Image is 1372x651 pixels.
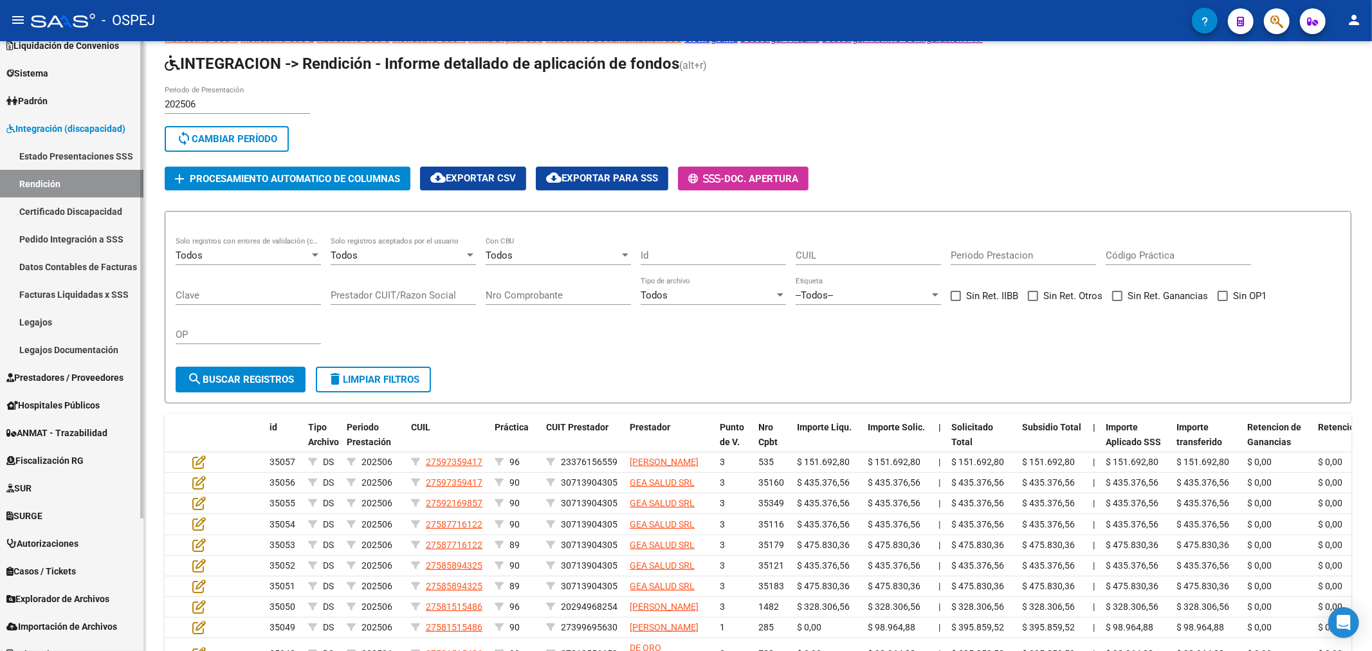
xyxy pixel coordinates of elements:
span: Exportar para SSS [546,172,658,184]
button: Exportar CSV [420,167,526,190]
div: 35055 [270,496,298,511]
span: GEA SALUD SRL [630,560,695,571]
span: $ 475.830,36 [1106,540,1158,550]
span: Todos [486,250,513,261]
span: $ 475.830,36 [951,540,1004,550]
span: 89 [509,540,520,550]
span: 27585894325 [426,581,482,591]
span: $ 435.376,56 [868,477,920,488]
span: $ 0,00 [1318,477,1342,488]
span: 535 [758,457,774,467]
span: Prestadores / Proveedores [6,371,123,385]
span: 30713904305 [561,477,617,488]
mat-icon: sync [176,131,192,146]
span: 3 [720,601,725,612]
span: | [1093,581,1095,591]
span: $ 475.830,36 [1176,581,1229,591]
span: CUIL [411,422,430,432]
span: $ 435.376,56 [1106,519,1158,529]
span: $ 435.376,56 [951,498,1004,508]
span: Explorador de Archivos [6,592,109,606]
mat-icon: delete [327,371,343,387]
span: DS [323,622,334,632]
mat-icon: search [187,371,203,387]
span: | [938,560,940,571]
span: 27585894325 [426,560,482,571]
mat-icon: cloud_download [430,170,446,185]
div: Open Intercom Messenger [1328,607,1359,638]
span: - OSPEJ [102,6,155,35]
span: 27587716122 [426,519,482,529]
span: $ 435.376,56 [797,498,850,508]
span: $ 328.306,56 [951,601,1004,612]
span: Todos [331,250,358,261]
span: 89 [509,581,520,591]
span: DS [323,498,334,508]
span: | [938,622,940,632]
span: $ 475.830,36 [1106,581,1158,591]
span: Exportar CSV [430,172,516,184]
span: $ 435.376,56 [1106,498,1158,508]
span: $ 435.376,56 [1022,560,1075,571]
span: $ 0,00 [1247,622,1272,632]
span: $ 435.376,56 [797,560,850,571]
div: 35050 [270,600,298,614]
span: DS [323,581,334,591]
span: 202506 [361,622,392,632]
span: $ 435.376,56 [1022,477,1075,488]
mat-icon: add [172,171,187,187]
span: Procesamiento automatico de columnas [190,173,400,185]
button: Buscar registros [176,367,306,392]
span: 27581515486 [426,601,482,612]
span: 3 [720,498,725,508]
span: 1 [720,622,725,632]
span: Retencion de Ganancias [1247,422,1301,447]
span: 27581515486 [426,622,482,632]
span: 1482 [758,601,779,612]
span: $ 0,00 [1247,519,1272,529]
span: 3 [720,581,725,591]
datatable-header-cell: Importe transferido [1171,414,1242,470]
span: $ 435.376,56 [1176,477,1229,488]
span: Punto de V. [720,422,744,447]
span: $ 435.376,56 [1106,477,1158,488]
span: 35160 [758,477,784,488]
span: $ 151.692,80 [797,457,850,467]
span: ANMAT - Trazabilidad [6,426,107,440]
span: | [938,519,940,529]
span: $ 475.830,36 [1022,581,1075,591]
span: 202506 [361,498,392,508]
span: Subsidio Total [1022,422,1081,432]
span: Sin Ret. Otros [1043,288,1102,304]
datatable-header-cell: Práctica [489,414,541,470]
span: Importe transferido [1176,422,1222,447]
span: 35121 [758,560,784,571]
span: | [1093,519,1095,529]
span: | [938,581,940,591]
span: $ 328.306,56 [1106,601,1158,612]
span: GEA SALUD SRL [630,581,695,591]
span: | [1093,540,1095,550]
span: 20294968254 [561,601,617,612]
span: [PERSON_NAME] [630,457,699,467]
span: Fiscalización RG [6,454,84,468]
span: GEA SALUD SRL [630,519,695,529]
span: SURGE [6,509,42,523]
span: | [938,601,940,612]
span: 90 [509,560,520,571]
span: $ 98.964,88 [1106,622,1153,632]
datatable-header-cell: Nro Cpbt [753,414,792,470]
datatable-header-cell: | [1088,414,1101,470]
span: Importe Solic. [868,422,925,432]
datatable-header-cell: Periodo Prestación [342,414,406,470]
datatable-header-cell: Importe Liqu. [792,414,863,470]
span: - [688,173,724,185]
mat-icon: cloud_download [546,170,562,185]
div: 35049 [270,620,298,635]
span: $ 0,00 [1247,540,1272,550]
span: id [270,422,277,432]
button: Limpiar filtros [316,367,431,392]
datatable-header-cell: Solicitado Total [946,414,1017,470]
span: $ 0,00 [1318,601,1342,612]
span: $ 328.306,56 [868,601,920,612]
